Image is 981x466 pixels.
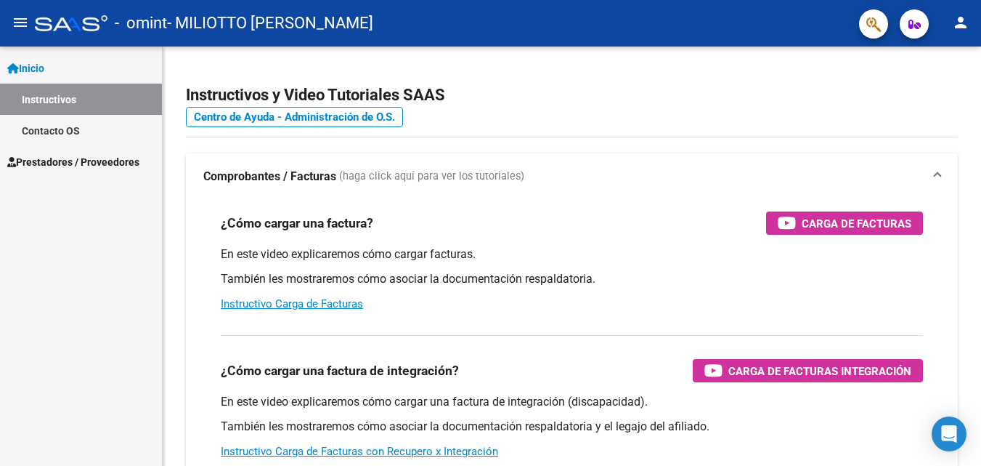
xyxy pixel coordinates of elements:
[932,417,966,451] div: Open Intercom Messenger
[7,154,139,170] span: Prestadores / Proveedores
[221,271,923,287] p: También les mostraremos cómo asociar la documentación respaldatoria.
[802,214,911,233] span: Carga de Facturas
[221,213,373,233] h3: ¿Cómo cargar una factura?
[221,297,363,310] a: Instructivo Carga de Facturas
[339,169,524,185] span: (haga click aquí para ver los tutoriales)
[12,14,29,31] mat-icon: menu
[186,81,958,109] h2: Instructivos y Video Tutoriales SAAS
[221,419,923,435] p: También les mostraremos cómo asociar la documentación respaldatoria y el legajo del afiliado.
[766,212,923,235] button: Carga de Facturas
[221,246,923,262] p: En este video explicaremos cómo cargar facturas.
[221,394,923,410] p: En este video explicaremos cómo cargar una factura de integración (discapacidad).
[693,359,923,382] button: Carga de Facturas Integración
[203,169,336,185] strong: Comprobantes / Facturas
[115,7,167,39] span: - omint
[221,445,498,458] a: Instructivo Carga de Facturas con Recupero x Integración
[728,362,911,380] span: Carga de Facturas Integración
[186,107,403,127] a: Centro de Ayuda - Administración de O.S.
[221,361,459,381] h3: ¿Cómo cargar una factura de integración?
[952,14,969,31] mat-icon: person
[167,7,373,39] span: - MILIOTTO [PERSON_NAME]
[7,60,44,76] span: Inicio
[186,153,958,200] mat-expansion-panel-header: Comprobantes / Facturas (haga click aquí para ver los tutoriales)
